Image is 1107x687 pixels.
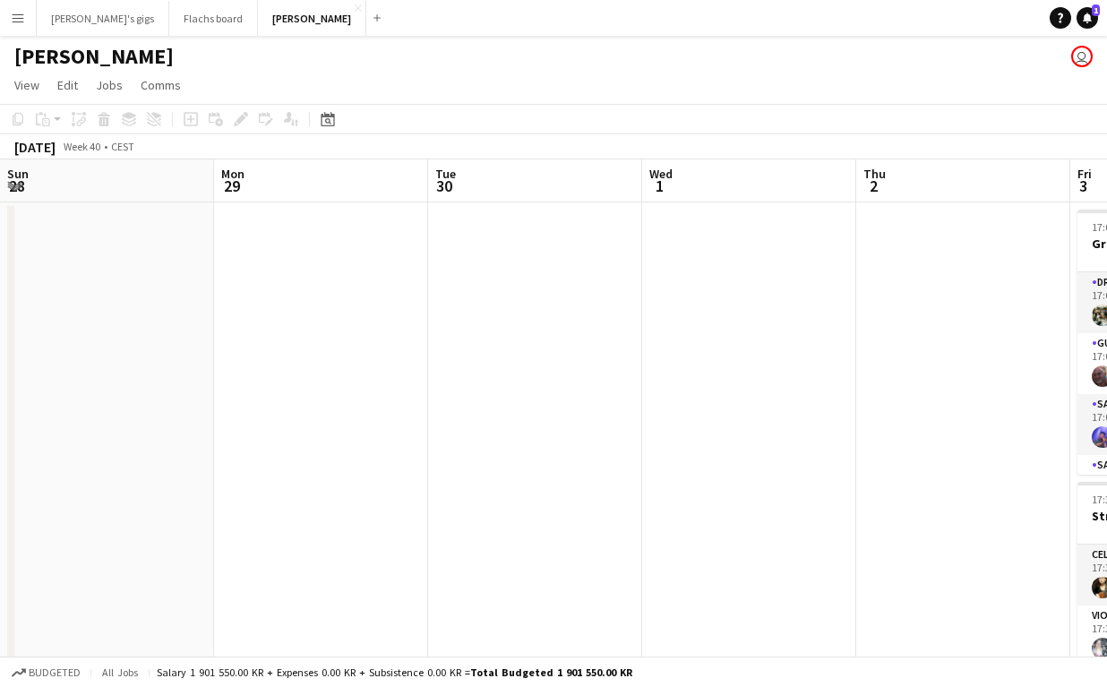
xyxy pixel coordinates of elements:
[1077,166,1092,182] span: Fri
[863,166,886,182] span: Thu
[14,77,39,93] span: View
[169,1,258,36] button: Flachs board
[111,140,134,153] div: CEST
[14,43,174,70] h1: [PERSON_NAME]
[14,138,56,156] div: [DATE]
[433,176,456,196] span: 30
[50,73,85,97] a: Edit
[258,1,366,36] button: [PERSON_NAME]
[7,166,29,182] span: Sun
[37,1,169,36] button: [PERSON_NAME]'s gigs
[221,166,245,182] span: Mon
[57,77,78,93] span: Edit
[647,176,673,196] span: 1
[649,166,673,182] span: Wed
[89,73,130,97] a: Jobs
[157,666,632,679] div: Salary 1 901 550.00 KR + Expenses 0.00 KR + Subsistence 0.00 KR =
[1075,176,1092,196] span: 3
[219,176,245,196] span: 29
[29,666,81,679] span: Budgeted
[1092,4,1100,16] span: 1
[1077,7,1098,29] a: 1
[141,77,181,93] span: Comms
[99,666,142,679] span: All jobs
[9,663,83,683] button: Budgeted
[470,666,632,679] span: Total Budgeted 1 901 550.00 KR
[1071,46,1093,67] app-user-avatar: Asger Søgaard Hajslund
[4,176,29,196] span: 28
[435,166,456,182] span: Tue
[96,77,123,93] span: Jobs
[59,140,104,153] span: Week 40
[861,176,886,196] span: 2
[133,73,188,97] a: Comms
[7,73,47,97] a: View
